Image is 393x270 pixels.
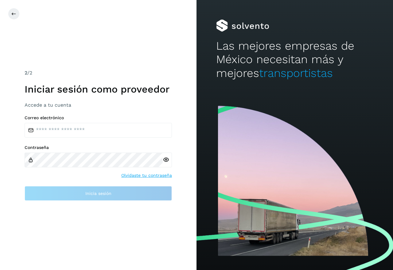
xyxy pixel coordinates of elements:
h2: Las mejores empresas de México necesitan más y mejores [216,39,373,80]
div: /2 [25,69,172,77]
h1: Iniciar sesión como proveedor [25,83,172,95]
span: 2 [25,70,27,76]
button: Inicia sesión [25,186,172,201]
span: transportistas [259,67,333,80]
label: Contraseña [25,145,172,150]
h3: Accede a tu cuenta [25,102,172,108]
label: Correo electrónico [25,115,172,120]
a: Olvidaste tu contraseña [121,172,172,179]
span: Inicia sesión [85,191,111,196]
